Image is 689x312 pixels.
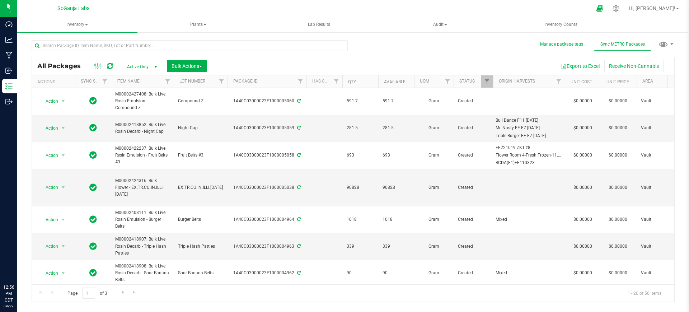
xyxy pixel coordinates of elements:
span: select [59,123,68,133]
span: Vault [641,125,686,131]
span: Vault [641,270,686,276]
div: 1A40C03000023F1000005059 [226,125,308,131]
button: Export to Excel [556,60,604,72]
span: Created [458,125,489,131]
span: Created [458,216,489,223]
button: Manage package tags [540,41,583,47]
span: select [59,96,68,106]
span: Sync METRC Packages [600,42,645,47]
span: Fruit Belts #3 [178,152,223,159]
th: Has COA [306,75,342,88]
div: 1A40C03000023F1000005038 [226,184,308,191]
span: Gram [418,270,449,276]
div: Value 1: FF221019 ZKT z8 [496,144,563,151]
span: select [59,182,68,192]
td: $0.00000 [565,260,601,287]
div: 1A40C03000023F1000004962 [226,270,308,276]
span: 90828 [383,184,410,191]
span: Open Ecommerce Menu [592,1,608,15]
span: Created [458,270,489,276]
inline-svg: Analytics [5,36,13,43]
span: 281.5 [383,125,410,131]
span: Bulk Actions [172,63,202,69]
span: Gram [418,216,449,223]
td: $0.00000 [565,233,601,260]
div: Value 2: Mr. Nasty FF F7 7 Jul 2025 [496,125,563,131]
a: Area [642,79,653,84]
span: 90 [347,270,374,276]
div: Value 1: Mixed [496,216,563,223]
a: Audit [380,17,500,32]
span: Compound Z [178,98,223,104]
td: $0.00000 [565,115,601,142]
span: Sour Banana Belts [178,270,223,276]
span: M00002418852: Bulk Live Rosin Decarb - Night Cap [115,121,169,135]
span: Vault [641,243,686,250]
inline-svg: Dashboard [5,21,13,28]
span: 90 [383,270,410,276]
a: Origin Harvests [499,79,535,84]
span: Action [39,241,58,251]
span: Gram [418,125,449,131]
span: $0.00000 [605,96,631,106]
span: Sync from Compliance System [296,98,301,103]
a: Available [384,79,406,84]
span: M00002427408: Bulk Live Rosin Emulsion - Compound Z [115,91,169,112]
span: All Packages [37,62,88,70]
span: M00002408111: Bulk Live Rosin Emulsion - Burger Belts [115,209,169,230]
a: Lot Number [179,79,205,84]
span: M00002418907: Bulk Live Rosin Decarb - Triple Hash Patties [115,236,169,257]
div: Value 2: Flower Room 4-Fresh Frozen-11.10.2022 (113) [496,152,563,159]
span: Gram [418,243,449,250]
a: Filter [295,75,306,88]
span: EX.TR.CU.IN.ILLI.[DATE] [178,184,223,191]
span: M00002418908: Bulk Live Rosin Decarb - Sour Banana Belts [115,263,169,284]
a: Filter [216,75,228,88]
div: Actions [37,79,72,84]
span: Inventory [17,17,137,32]
span: Gram [418,98,449,104]
span: Sync from Compliance System [296,153,301,158]
span: Inventory Counts [535,22,587,28]
span: In Sync [89,214,97,224]
a: Unit Cost [571,79,592,84]
input: 1 [82,288,95,299]
a: Sync Status [81,79,108,84]
span: select [59,215,68,225]
a: Inventory Counts [501,17,621,32]
span: Sync from Compliance System [296,244,301,249]
span: Action [39,150,58,160]
a: Filter [442,75,454,88]
span: 1018 [383,216,410,223]
span: Gram [418,152,449,159]
span: 90828 [347,184,374,191]
span: Gram [418,184,449,191]
span: Created [458,98,489,104]
span: SoGanja Labs [57,5,89,11]
a: Package ID [233,79,258,84]
span: $0.00000 [605,182,631,193]
span: $0.00000 [605,241,631,252]
span: 591.7 [383,98,410,104]
span: In Sync [89,268,97,278]
span: M00002424316: Bulk Flower - EX.TR.CU.IN.ILLI.[DATE] [115,177,169,198]
button: Receive Non-Cannabis [604,60,664,72]
a: Filter [99,75,111,88]
p: 09/29 [3,303,14,309]
span: 591.7 [347,98,374,104]
span: $0.00000 [605,268,631,278]
span: Vault [641,216,686,223]
span: 281.5 [347,125,374,131]
a: Go to the next page [118,288,128,297]
div: Manage settings [611,5,620,12]
a: Plants [138,17,258,32]
a: Item Name [117,79,140,84]
span: Sync from Compliance System [296,125,301,130]
a: UOM [420,79,429,84]
span: M00002422237: Bulk Live Resin Emulsion - Fruit Belts #3 [115,145,169,166]
a: Status [459,79,475,84]
span: Created [458,152,489,159]
td: $0.00000 [565,88,601,115]
span: Hi, [PERSON_NAME]! [629,5,675,11]
span: $0.00000 [605,214,631,225]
